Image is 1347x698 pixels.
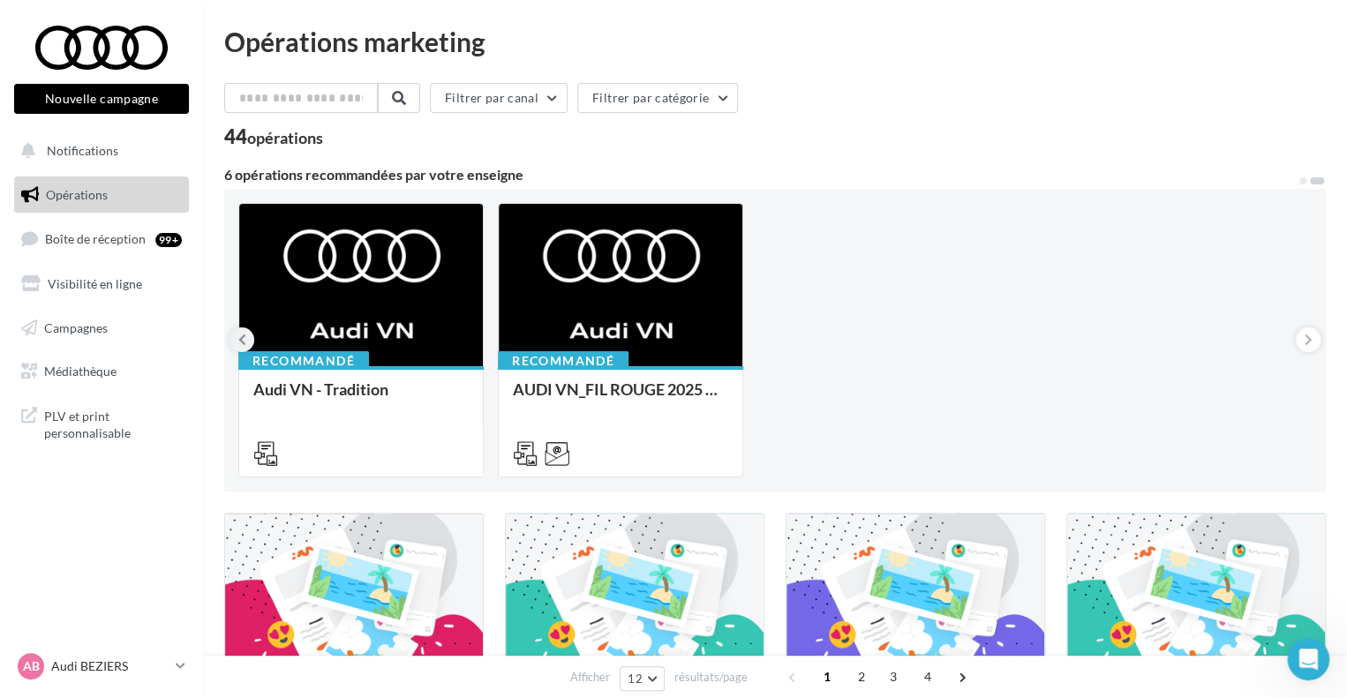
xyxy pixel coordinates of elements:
[430,83,568,113] button: Filtrer par canal
[11,353,192,390] a: Médiathèque
[11,310,192,347] a: Campagnes
[11,132,185,169] button: Notifications
[44,364,117,379] span: Médiathèque
[11,220,192,258] a: Boîte de réception99+
[224,28,1326,55] div: Opérations marketing
[45,231,146,246] span: Boîte de réception
[253,380,469,416] div: Audi VN - Tradition
[1287,638,1329,680] iframe: Intercom live chat
[628,672,643,686] span: 12
[47,143,118,158] span: Notifications
[224,127,323,146] div: 44
[247,130,323,146] div: opérations
[813,663,841,691] span: 1
[46,187,108,202] span: Opérations
[11,176,192,214] a: Opérations
[44,319,108,334] span: Campagnes
[577,83,738,113] button: Filtrer par catégorie
[51,657,169,675] p: Audi BEZIERS
[224,168,1298,182] div: 6 opérations recommandées par votre enseigne
[513,380,728,416] div: AUDI VN_FIL ROUGE 2025 - A1, Q2, Q3, Q5 et Q4 e-tron
[11,266,192,303] a: Visibilité en ligne
[674,669,748,686] span: résultats/page
[155,233,182,247] div: 99+
[879,663,907,691] span: 3
[620,666,665,691] button: 12
[847,663,876,691] span: 2
[238,351,369,371] div: Recommandé
[44,404,182,442] span: PLV et print personnalisable
[48,276,142,291] span: Visibilité en ligne
[914,663,942,691] span: 4
[23,657,40,675] span: AB
[570,669,610,686] span: Afficher
[498,351,628,371] div: Recommandé
[11,397,192,449] a: PLV et print personnalisable
[14,649,189,683] a: AB Audi BEZIERS
[14,84,189,114] button: Nouvelle campagne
